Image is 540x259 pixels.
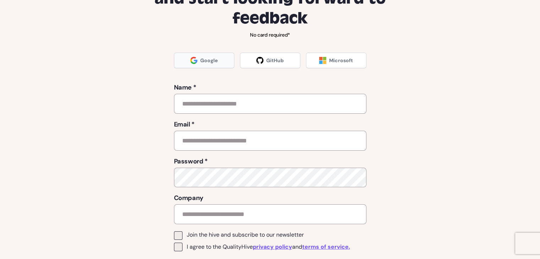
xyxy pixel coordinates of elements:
[140,31,401,38] p: No card required*
[174,119,366,129] label: Email *
[174,193,366,203] label: Company
[253,243,292,251] a: privacy policy
[187,243,350,251] span: I agree to the QualityHive and
[187,231,304,238] span: Join the hive and subscribe to our newsletter
[266,57,284,64] span: GitHub
[174,82,366,92] label: Name *
[306,53,366,68] a: Microsoft
[200,57,218,64] span: Google
[329,57,353,64] span: Microsoft
[174,156,366,166] label: Password *
[174,53,234,68] a: Google
[302,243,350,251] a: terms of service.
[240,53,300,68] a: GitHub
